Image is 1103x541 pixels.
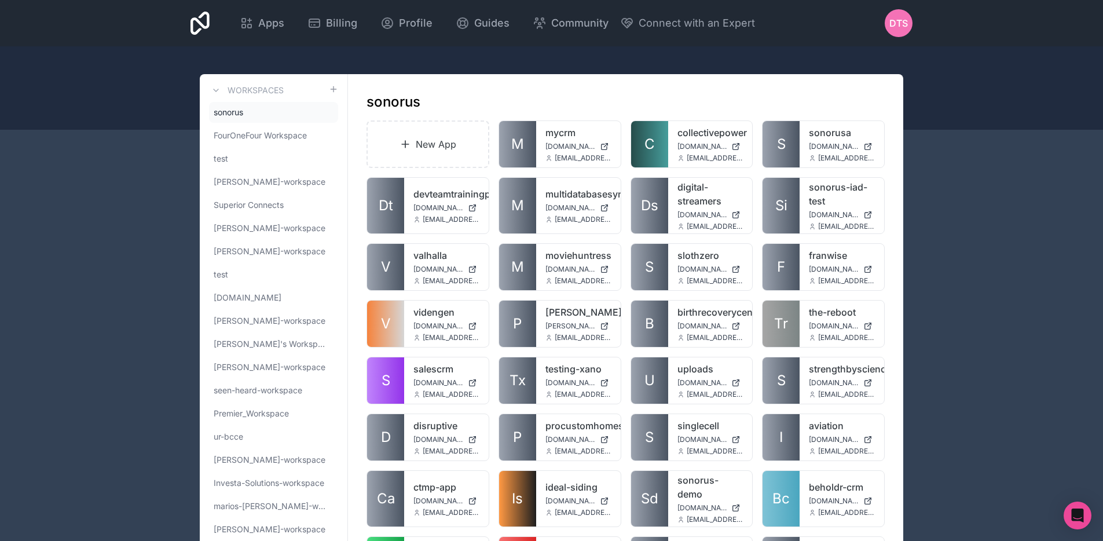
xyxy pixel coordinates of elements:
h3: Workspaces [228,85,284,96]
span: [DOMAIN_NAME] [545,265,595,274]
span: [EMAIL_ADDRESS][DOMAIN_NAME] [423,508,479,517]
a: mycrm [545,126,611,140]
span: Community [551,15,609,31]
span: S [645,258,654,276]
a: [DOMAIN_NAME] [545,142,611,151]
span: [EMAIL_ADDRESS][DOMAIN_NAME] [818,222,875,231]
span: test [214,153,228,165]
span: Guides [474,15,510,31]
h1: sonorus [367,93,420,111]
span: [PERSON_NAME]-workspace [214,454,325,466]
a: Tx [499,357,536,404]
a: [DOMAIN_NAME] [545,378,611,388]
span: F [777,258,785,276]
a: singlecell [677,419,743,433]
span: [DOMAIN_NAME] [413,321,463,331]
a: [DOMAIN_NAME] [413,203,479,213]
span: [DOMAIN_NAME] [677,378,727,388]
span: S [777,371,786,390]
span: [DOMAIN_NAME] [413,435,463,444]
span: seen-heard-workspace [214,385,302,396]
span: S [382,371,390,390]
a: M [499,121,536,167]
a: [PERSON_NAME]-workspace [209,171,338,192]
span: Tr [774,315,788,333]
a: [PERSON_NAME]'s Workspace [209,334,338,354]
span: Ds [641,196,658,215]
span: M [511,258,524,276]
span: [EMAIL_ADDRESS][DOMAIN_NAME] [818,333,875,342]
span: [EMAIL_ADDRESS][DOMAIN_NAME] [555,390,611,399]
a: videngen [413,305,479,319]
span: [DOMAIN_NAME] [677,503,727,513]
span: [EMAIL_ADDRESS][DOMAIN_NAME] [423,447,479,456]
a: New App [367,120,489,168]
a: valhalla [413,248,479,262]
a: FourOneFour Workspace [209,125,338,146]
span: [DOMAIN_NAME] [809,378,859,388]
span: [DOMAIN_NAME] [413,378,463,388]
span: S [777,135,786,153]
span: [EMAIL_ADDRESS][DOMAIN_NAME] [555,215,611,224]
a: [DOMAIN_NAME] [413,435,479,444]
a: [PERSON_NAME] [545,305,611,319]
a: uploads [677,362,743,376]
span: test [214,269,228,280]
a: sonorus-iad-test [809,180,875,208]
span: [DOMAIN_NAME] [809,210,859,220]
span: [DOMAIN_NAME] [545,142,595,151]
a: U [631,357,668,404]
a: Billing [298,10,367,36]
a: [DOMAIN_NAME] [209,287,338,308]
span: [PERSON_NAME]-workspace [214,524,325,535]
span: Bc [772,489,790,508]
a: [DOMAIN_NAME] [677,378,743,388]
a: [DOMAIN_NAME] [809,265,875,274]
span: [EMAIL_ADDRESS][DOMAIN_NAME] [687,447,743,456]
span: [DOMAIN_NAME] [413,203,463,213]
a: Workspaces [209,83,284,97]
span: Connect with an Expert [639,15,755,31]
a: [DOMAIN_NAME] [413,378,479,388]
a: test [209,148,338,169]
span: [PERSON_NAME]-workspace [214,246,325,257]
span: FourOneFour Workspace [214,130,307,141]
a: sonorus [209,102,338,123]
a: [DOMAIN_NAME] [677,142,743,151]
a: [PERSON_NAME]-workspace [209,218,338,239]
span: [EMAIL_ADDRESS][DOMAIN_NAME] [687,515,743,524]
a: S [763,357,800,404]
a: slothzero [677,248,743,262]
button: Connect with an Expert [620,15,755,31]
a: [DOMAIN_NAME] [413,265,479,274]
span: [EMAIL_ADDRESS][DOMAIN_NAME] [555,447,611,456]
a: devteamtrainingportal [413,187,479,201]
span: C [644,135,655,153]
div: Open Intercom Messenger [1064,502,1091,529]
span: ur-bcce [214,431,243,443]
a: P [499,414,536,460]
a: [DOMAIN_NAME] [809,435,875,444]
a: P [499,301,536,347]
a: Is [499,471,536,527]
span: [EMAIL_ADDRESS][DOMAIN_NAME] [423,276,479,286]
a: disruptive [413,419,479,433]
span: [EMAIL_ADDRESS][DOMAIN_NAME] [687,276,743,286]
a: testing-xano [545,362,611,376]
a: Premier_Workspace [209,403,338,424]
a: [DOMAIN_NAME] [809,496,875,506]
a: S [631,244,668,290]
span: Sd [641,489,658,508]
span: U [644,371,655,390]
a: sonorus-demo [677,473,743,501]
span: Dt [379,196,393,215]
a: B [631,301,668,347]
span: [PERSON_NAME]-workspace [214,176,325,188]
a: Ca [367,471,404,527]
a: marios-[PERSON_NAME]-workspace [209,496,338,517]
span: Is [512,489,523,508]
a: [DOMAIN_NAME] [809,321,875,331]
a: S [763,121,800,167]
span: [PERSON_NAME]'s Workspace [214,338,329,350]
a: seen-heard-workspace [209,380,338,401]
